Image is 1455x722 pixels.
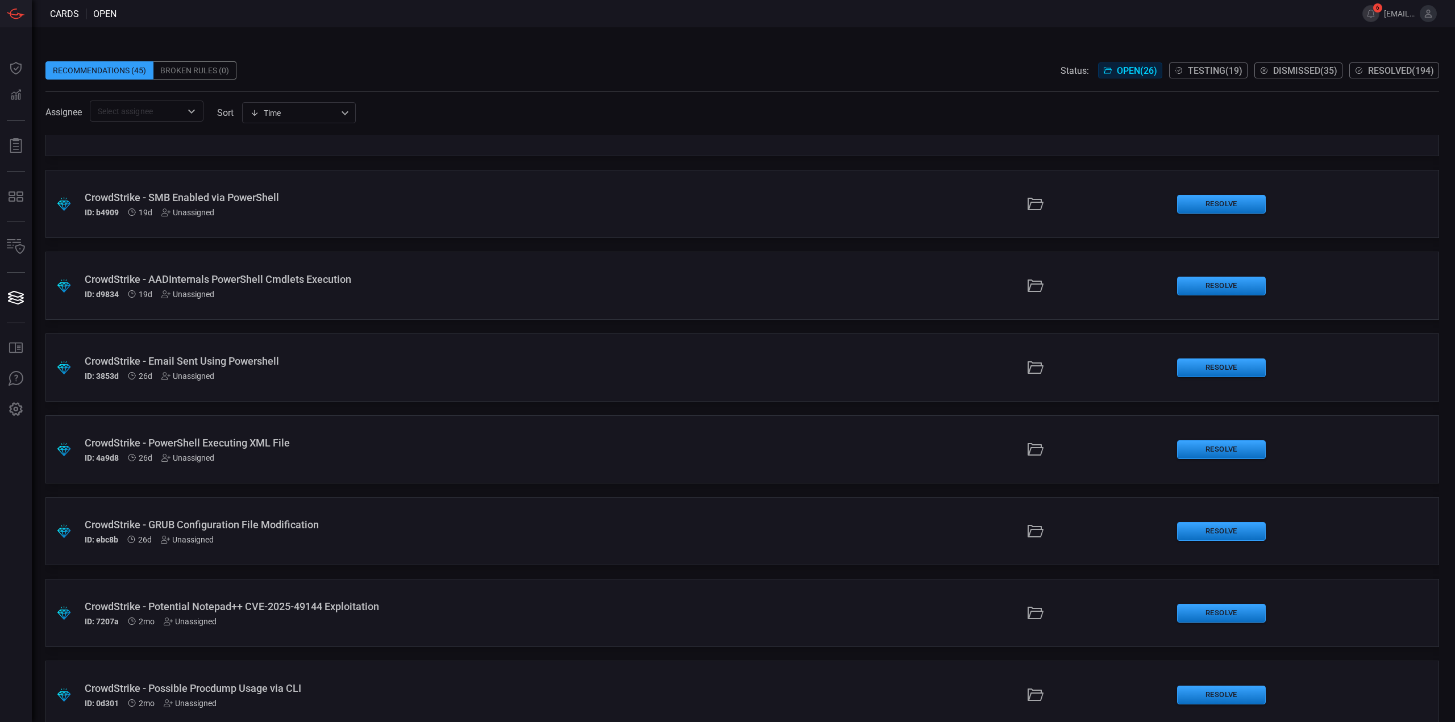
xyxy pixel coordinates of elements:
[161,535,214,544] div: Unassigned
[85,437,627,449] div: CrowdStrike - PowerShell Executing XML File
[85,535,118,544] h5: ID: ebc8b
[161,208,214,217] div: Unassigned
[250,107,338,119] div: Time
[1254,62,1342,78] button: Dismissed(35)
[1177,604,1266,623] button: Resolve
[2,55,30,82] button: Dashboard
[217,107,234,118] label: sort
[161,453,214,462] div: Unassigned
[139,453,152,462] span: Jul 27, 2025 3:14 AM
[2,233,30,261] button: Inventory
[85,682,627,694] div: CrowdStrike - Possible Procdump Usage via CLI
[85,372,119,381] h5: ID: 3853d
[1177,195,1266,214] button: Resolve
[45,61,153,80] div: Recommendations (45)
[2,132,30,160] button: Reports
[1349,62,1439,78] button: Resolved(194)
[164,617,217,626] div: Unassigned
[1177,277,1266,295] button: Resolve
[139,699,155,708] span: Jul 05, 2025 11:47 PM
[2,365,30,393] button: Ask Us A Question
[153,61,236,80] div: Broken Rules (0)
[85,273,627,285] div: CrowdStrike - AADInternals PowerShell Cmdlets Execution
[1384,9,1415,18] span: [EMAIL_ADDRESS][DOMAIN_NAME]
[45,107,82,118] span: Assignee
[93,104,181,118] input: Select assignee
[164,699,217,708] div: Unassigned
[85,699,119,708] h5: ID: 0d301
[184,103,199,119] button: Open
[2,183,30,210] button: MITRE - Detection Posture
[1368,65,1434,76] span: Resolved ( 194 )
[2,284,30,311] button: Cards
[139,290,152,299] span: Aug 03, 2025 3:25 AM
[1177,522,1266,541] button: Resolve
[1098,62,1162,78] button: Open(26)
[1177,686,1266,704] button: Resolve
[93,9,117,19] span: open
[85,191,627,203] div: CrowdStrike - SMB Enabled via PowerShell
[85,519,627,531] div: CrowdStrike - GRUB Configuration File Modification
[161,290,214,299] div: Unassigned
[1117,65,1157,76] span: Open ( 26 )
[85,355,627,367] div: CrowdStrike - Email Sent Using Powershell
[85,453,119,462] h5: ID: 4a9d8
[50,9,79,19] span: Cards
[139,617,155,626] span: Jul 05, 2025 11:47 PM
[138,535,152,544] span: Jul 27, 2025 3:14 AM
[1362,5,1379,22] button: 6
[2,335,30,362] button: Rule Catalog
[85,617,119,626] h5: ID: 7207a
[85,600,627,612] div: CrowdStrike - Potential Notepad++ CVE-2025-49144 Exploitation
[139,208,152,217] span: Aug 03, 2025 3:25 AM
[1188,65,1242,76] span: Testing ( 19 )
[2,82,30,109] button: Detections
[85,290,119,299] h5: ID: d9834
[1177,440,1266,459] button: Resolve
[1169,62,1248,78] button: Testing(19)
[85,208,119,217] h5: ID: b4909
[1177,358,1266,377] button: Resolve
[161,372,214,381] div: Unassigned
[1061,65,1089,76] span: Status:
[1273,65,1337,76] span: Dismissed ( 35 )
[1373,3,1382,12] span: 6
[139,372,152,381] span: Jul 27, 2025 3:14 AM
[2,396,30,423] button: Preferences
